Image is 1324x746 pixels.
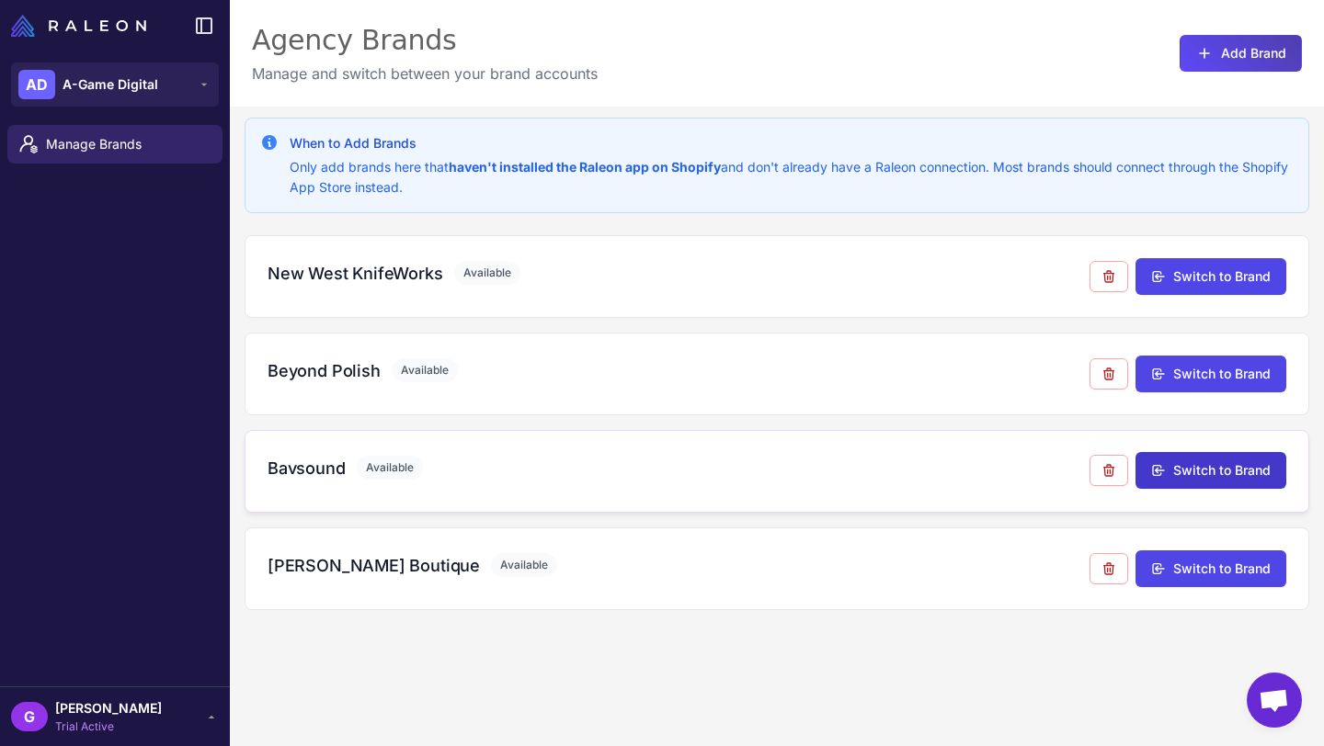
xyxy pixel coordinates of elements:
span: Available [454,261,520,285]
span: Available [491,553,557,577]
img: Raleon Logo [11,15,146,37]
button: ADA-Game Digital [11,62,219,107]
button: Switch to Brand [1136,452,1286,489]
p: Manage and switch between your brand accounts [252,62,598,85]
h3: Beyond Polish [268,358,381,383]
button: Remove from agency [1090,455,1128,486]
div: Agency Brands [252,22,598,59]
div: G [11,702,48,731]
span: Available [392,358,458,382]
span: A-Game Digital [63,74,158,95]
span: Available [357,456,423,480]
div: Open chat [1247,673,1302,728]
span: Manage Brands [46,134,208,154]
h3: [PERSON_NAME] Boutique [268,553,480,578]
button: Remove from agency [1090,553,1128,584]
button: Add Brand [1180,35,1302,72]
button: Switch to Brand [1136,258,1286,295]
p: Only add brands here that and don't already have a Raleon connection. Most brands should connect ... [290,157,1294,198]
h3: When to Add Brands [290,133,1294,153]
span: Trial Active [55,718,162,735]
a: Raleon Logo [11,15,154,37]
button: Remove from agency [1090,358,1128,390]
button: Switch to Brand [1136,550,1286,587]
button: Remove from agency [1090,261,1128,292]
div: AD [18,70,55,99]
a: Manage Brands [7,125,223,164]
button: Switch to Brand [1136,356,1286,392]
h3: New West KnifeWorks [268,261,443,286]
strong: haven't installed the Raleon app on Shopify [449,159,721,175]
span: [PERSON_NAME] [55,698,162,718]
h3: Bavsound [268,456,346,480]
